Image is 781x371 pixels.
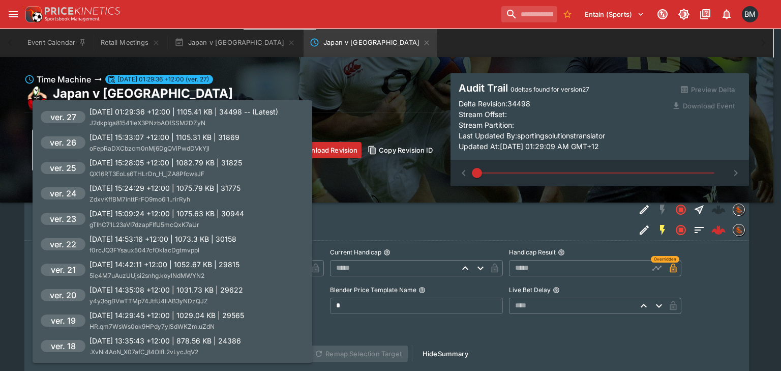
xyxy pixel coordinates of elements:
h6: ver. 23 [50,213,76,225]
h6: ver. 26 [50,136,76,149]
p: [DATE] 14:42:11 +12:00 | 1052.67 KB | 29815 [89,259,239,270]
h6: ver. 27 [50,111,76,123]
span: HR.qm7WsWs0ok9HPdy7yISdWKZm.uZdN [89,323,215,330]
p: [DATE] 01:29:36 +12:00 | 1105.41 KB | 34498 -- (Latest) [89,106,278,117]
p: [DATE] 14:53:16 +12:00 | 1073.3 KB | 30158 [89,234,236,244]
h6: ver. 21 [51,264,76,276]
span: ZdxvKffBM7inttFrFO9mo6i1..rirRyh [89,195,190,203]
p: [DATE] 14:35:08 +12:00 | 1031.73 KB | 29622 [89,284,243,295]
h6: ver. 19 [51,315,76,327]
h6: ver. 24 [50,187,77,199]
span: f0rcJQ3FYsaux5047cfOkIacDgtmvppl [89,246,199,254]
p: [DATE] 13:35:43 +12:00 | 878.56 KB | 24386 [89,335,241,346]
span: oFepRaDXCbzcm0nMj6DgQViPwdDVkYjl [89,145,209,152]
p: [DATE] 15:24:29 +12:00 | 1075.79 KB | 31775 [89,183,241,193]
span: 5ie4M7uAuzUUjsi2snhg.koylNdMWYN2 [89,272,204,279]
p: [DATE] 15:33:07 +12:00 | 1105.31 KB | 31869 [89,132,239,142]
span: J2dkpIga81541IeX3PNzbAOfSSM2DZyN [89,119,205,127]
span: QX16RT3EoLs6THLrDn_H_jZA8PfcwsJF [89,170,204,178]
p: [DATE] 14:29:45 +12:00 | 1029.04 KB | 29565 [89,310,244,321]
h6: ver. 20 [50,289,76,301]
p: [DATE] 15:28:05 +12:00 | 1082.79 KB | 31825 [89,157,242,168]
h6: ver. 18 [51,340,76,352]
span: y4y3ogBVwTTMp74JtfU4IiAB3yNDzQJZ [89,297,208,305]
p: [DATE] 15:09:24 +12:00 | 1075.63 KB | 30944 [89,208,244,219]
span: gTlhC71L23aVI7dzapFIfU5mcQxK7aUr [89,221,199,229]
h6: ver. 22 [50,238,76,250]
h6: ver. 25 [50,162,76,174]
span: .XvNi4AoN_X07afC_84OIfL2vLycJqV2 [89,348,198,356]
